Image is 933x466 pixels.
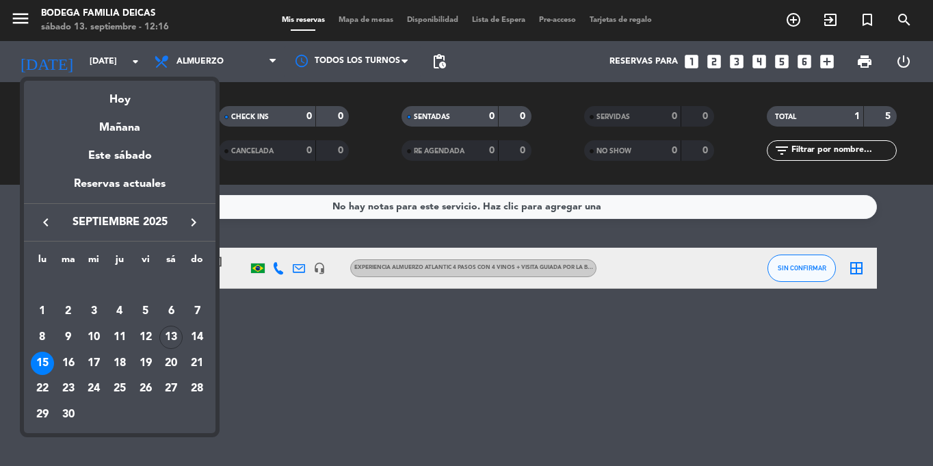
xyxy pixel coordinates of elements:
[159,352,183,375] div: 20
[81,252,107,273] th: miércoles
[31,300,54,323] div: 1
[185,326,209,349] div: 14
[107,376,133,402] td: 25 de septiembre de 2025
[29,402,55,428] td: 29 de septiembre de 2025
[185,378,209,401] div: 28
[29,252,55,273] th: lunes
[107,252,133,273] th: jueves
[82,352,105,375] div: 17
[184,252,210,273] th: domingo
[107,299,133,325] td: 4 de septiembre de 2025
[31,403,54,426] div: 29
[159,350,185,376] td: 20 de septiembre de 2025
[107,350,133,376] td: 18 de septiembre de 2025
[55,252,81,273] th: martes
[134,300,157,323] div: 5
[34,213,58,231] button: keyboard_arrow_left
[159,378,183,401] div: 27
[134,326,157,349] div: 12
[185,214,202,231] i: keyboard_arrow_right
[57,326,80,349] div: 9
[159,299,185,325] td: 6 de septiembre de 2025
[133,350,159,376] td: 19 de septiembre de 2025
[159,324,185,350] td: 13 de septiembre de 2025
[31,326,54,349] div: 8
[159,376,185,402] td: 27 de septiembre de 2025
[55,376,81,402] td: 23 de septiembre de 2025
[24,81,215,109] div: Hoy
[133,324,159,350] td: 12 de septiembre de 2025
[159,326,183,349] div: 13
[57,352,80,375] div: 16
[185,352,209,375] div: 21
[81,324,107,350] td: 10 de septiembre de 2025
[108,326,131,349] div: 11
[184,324,210,350] td: 14 de septiembre de 2025
[29,350,55,376] td: 15 de septiembre de 2025
[55,350,81,376] td: 16 de septiembre de 2025
[81,350,107,376] td: 17 de septiembre de 2025
[82,378,105,401] div: 24
[159,252,185,273] th: sábado
[185,300,209,323] div: 7
[38,214,54,231] i: keyboard_arrow_left
[107,324,133,350] td: 11 de septiembre de 2025
[133,252,159,273] th: viernes
[108,300,131,323] div: 4
[133,299,159,325] td: 5 de septiembre de 2025
[29,273,210,299] td: SEP.
[81,299,107,325] td: 3 de septiembre de 2025
[31,352,54,375] div: 15
[57,300,80,323] div: 2
[108,378,131,401] div: 25
[29,324,55,350] td: 8 de septiembre de 2025
[134,352,157,375] div: 19
[24,137,215,175] div: Este sábado
[58,213,181,231] span: septiembre 2025
[82,300,105,323] div: 3
[55,299,81,325] td: 2 de septiembre de 2025
[29,299,55,325] td: 1 de septiembre de 2025
[29,376,55,402] td: 22 de septiembre de 2025
[55,324,81,350] td: 9 de septiembre de 2025
[81,376,107,402] td: 24 de septiembre de 2025
[57,403,80,426] div: 30
[134,378,157,401] div: 26
[108,352,131,375] div: 18
[24,109,215,137] div: Mañana
[184,299,210,325] td: 7 de septiembre de 2025
[57,378,80,401] div: 23
[184,376,210,402] td: 28 de septiembre de 2025
[55,402,81,428] td: 30 de septiembre de 2025
[82,326,105,349] div: 10
[24,175,215,203] div: Reservas actuales
[31,378,54,401] div: 22
[184,350,210,376] td: 21 de septiembre de 2025
[133,376,159,402] td: 26 de septiembre de 2025
[159,300,183,323] div: 6
[181,213,206,231] button: keyboard_arrow_right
